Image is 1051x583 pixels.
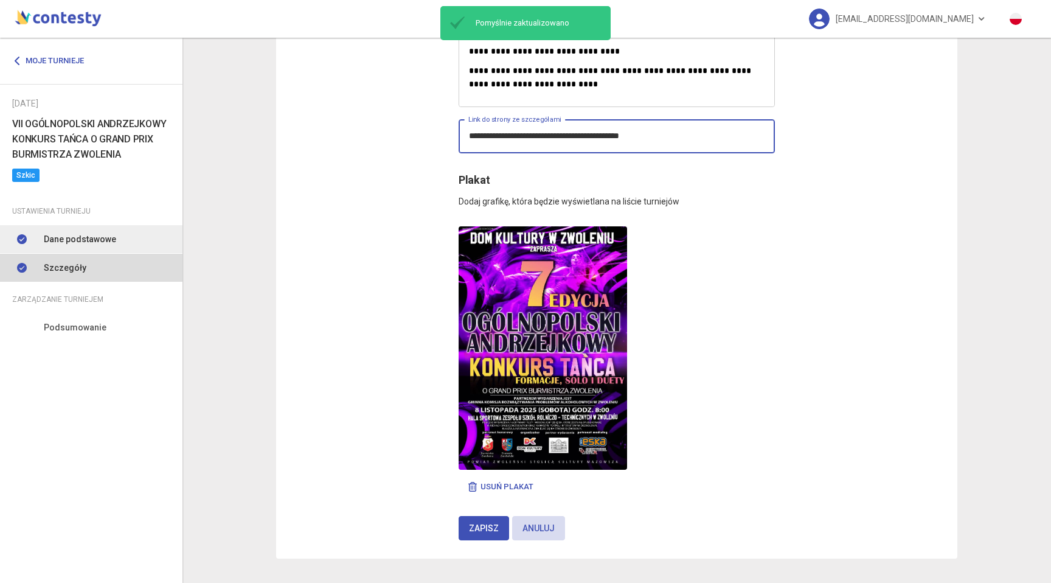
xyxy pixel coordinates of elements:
div: [DATE] [12,97,170,110]
p: Dodaj grafikę, która będzie wyświetlana na liście turniejów [459,189,775,208]
button: Usuń plakat [459,476,543,498]
span: Szkic [12,169,40,182]
span: Plakat [459,173,490,186]
span: Pomyślnie zaktualizowano [470,18,606,29]
span: Szczegóły [44,261,86,274]
button: Anuluj [512,516,565,540]
span: [EMAIL_ADDRESS][DOMAIN_NAME] [836,6,974,32]
span: Podsumowanie [44,321,106,334]
h6: VII OGÓLNOPOLSKI ANDRZEJKOWY KONKURS TAŃCA O GRAND PRIX BURMISTRZA ZWOLENIA [12,116,170,162]
img: jqvbwlaxjf3ygs2fmnlw.jpg [459,226,627,470]
div: Ustawienia turnieju [12,204,170,218]
a: Moje turnieje [12,50,93,72]
button: Zapisz [459,516,509,540]
span: Dane podstawowe [44,232,116,246]
span: Zarządzanie turniejem [12,293,103,306]
span: Zapisz [469,523,499,533]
